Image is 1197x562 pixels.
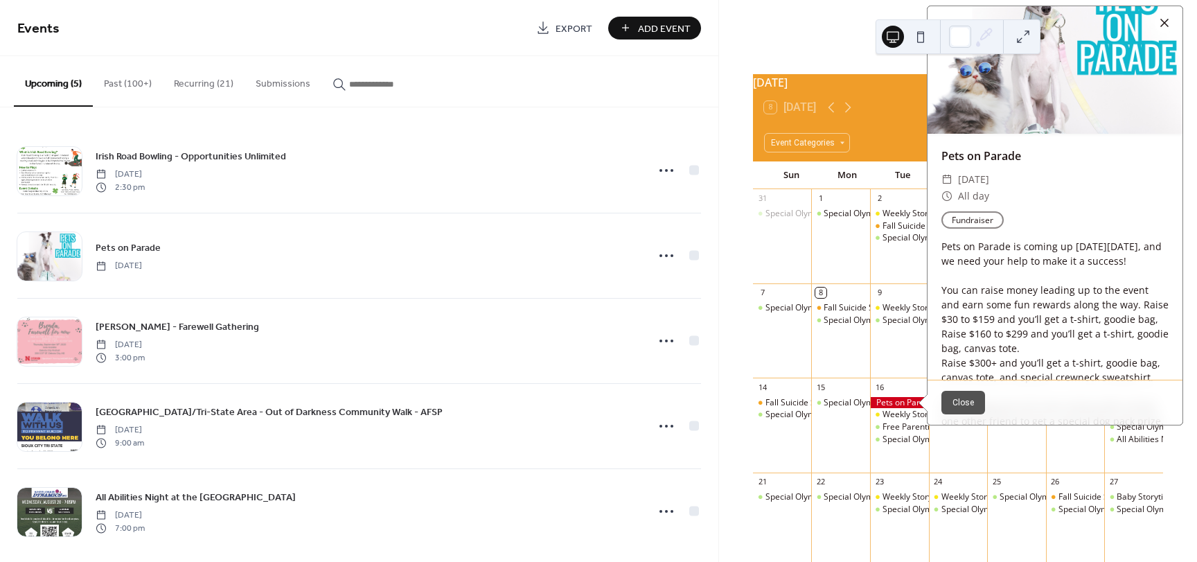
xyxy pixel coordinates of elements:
[1104,421,1163,433] div: Special Olympics Basketball
[875,161,930,189] div: Tue
[929,491,988,503] div: Weekly Storytimes! Sioux City Public Library
[96,404,443,420] a: [GEOGRAPHIC_DATA]/Tri-State Area - Out of Darkness Community Walk - AFSP
[928,148,1182,164] div: Pets on Parade
[96,319,259,335] a: [PERSON_NAME] - Farewell Gathering
[556,21,592,36] span: Export
[991,477,1002,487] div: 25
[870,409,929,421] div: Weekly Storytimes! Sioux City Library
[941,188,952,204] div: ​
[93,56,163,105] button: Past (100+)
[96,240,161,256] a: Pets on Parade
[757,193,768,204] div: 31
[883,208,1042,220] div: Weekly Storytimes! [GEOGRAPHIC_DATA]
[870,397,929,409] div: Pets on Parade
[96,405,443,420] span: [GEOGRAPHIC_DATA]/Tri-State Area - Out of Darkness Community Walk - AFSP
[608,17,701,39] a: Add Event
[870,315,929,326] div: Special Olympics Basketball
[815,477,826,487] div: 22
[874,477,885,487] div: 23
[96,150,286,164] span: Irish Road Bowling - Opportunities Unlimited
[96,424,144,437] span: [DATE]
[811,397,870,409] div: Special Olympics Basketball
[96,491,296,505] span: All Abilities Night at the [GEOGRAPHIC_DATA]
[753,208,812,220] div: Special Olympics Basketball
[96,148,286,164] a: Irish Road Bowling - Opportunities Unlimited
[883,434,990,446] div: Special Olympics Basketball
[638,21,691,36] span: Add Event
[870,208,929,220] div: Weekly Storytimes! Sioux City Library
[811,491,870,503] div: Special Olympics Basketball
[765,397,1000,409] div: Fall Suicide Support Group - [DEMOGRAPHIC_DATA] Charties
[96,168,145,181] span: [DATE]
[870,504,929,516] div: Special Olympics Basketball
[824,315,931,326] div: Special Olympics Basketball
[811,315,870,326] div: Special Olympics Basketball
[870,491,929,503] div: Weekly Storytimes! Sioux City Library
[874,382,885,392] div: 16
[1108,477,1119,487] div: 27
[811,208,870,220] div: Special Olympics Basketball
[245,56,321,105] button: Submissions
[883,232,990,244] div: Special Olympics Basketball
[96,339,145,351] span: [DATE]
[163,56,245,105] button: Recurring (21)
[757,477,768,487] div: 21
[883,421,1105,433] div: Free Parenting Classes! Parenting the Love and Logic Way
[96,351,145,364] span: 3:00 pm
[874,193,885,204] div: 2
[96,260,142,272] span: [DATE]
[17,15,60,42] span: Events
[819,161,875,189] div: Mon
[1104,434,1163,446] div: All Abilities Night at the Ballpark
[765,208,873,220] div: Special Olympics Basketball
[883,409,1042,421] div: Weekly Storytimes! [GEOGRAPHIC_DATA]
[753,491,812,503] div: Special Olympics Basketball
[753,409,812,421] div: Special Olympics Basketball
[753,397,812,409] div: Fall Suicide Support Group - Catholic Charties
[824,302,1058,314] div: Fall Suicide Support Group - [DEMOGRAPHIC_DATA] Charties
[1058,504,1166,516] div: Special Olympics Basketball
[526,17,603,39] a: Export
[987,491,1046,503] div: Special Olympics Basketball
[883,504,990,516] div: Special Olympics Basketball
[929,504,988,516] div: Special Olympics Basketball
[941,491,1101,503] div: Weekly Storytimes! [GEOGRAPHIC_DATA]
[870,434,929,446] div: Special Olympics Basketball
[870,232,929,244] div: Special Olympics Basketball
[96,320,259,335] span: [PERSON_NAME] - Farewell Gathering
[96,437,144,449] span: 9:00 am
[757,382,768,392] div: 14
[870,220,929,232] div: Fall Suicide Support Group - Catholic Charties
[1104,504,1163,516] div: Special Olympics Basketball
[958,171,989,188] span: [DATE]
[1046,504,1105,516] div: Special Olympics Basketball
[815,382,826,392] div: 15
[1117,491,1176,503] div: Baby Storytime
[933,477,943,487] div: 24
[941,504,1049,516] div: Special Olympics Basketball
[765,491,873,503] div: Special Olympics Basketball
[824,208,931,220] div: Special Olympics Basketball
[941,171,952,188] div: ​
[1046,491,1105,503] div: Fall Suicide Support Group - Catholic Charties
[928,239,1182,559] div: Pets on Parade is coming up [DATE][DATE], and we need your help to make it a success! You can rai...
[765,302,873,314] div: Special Olympics Basketball
[883,315,990,326] div: Special Olympics Basketball
[1000,491,1107,503] div: Special Olympics Basketball
[757,288,768,298] div: 7
[883,491,1042,503] div: Weekly Storytimes! [GEOGRAPHIC_DATA]
[765,409,873,421] div: Special Olympics Basketball
[753,74,1163,91] div: [DATE]
[815,193,826,204] div: 1
[811,302,870,314] div: Fall Suicide Support Group - Catholic Charties
[874,288,885,298] div: 9
[1104,491,1163,503] div: Baby Storytime
[941,391,985,414] button: Close
[96,522,145,534] span: 7:00 pm
[958,188,989,204] span: All day
[14,56,93,107] button: Upcoming (5)
[870,421,929,433] div: Free Parenting Classes! Parenting the Love and Logic Way
[1050,477,1061,487] div: 26
[824,397,931,409] div: Special Olympics Basketball
[870,302,929,314] div: Weekly Storytimes! Sioux City Library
